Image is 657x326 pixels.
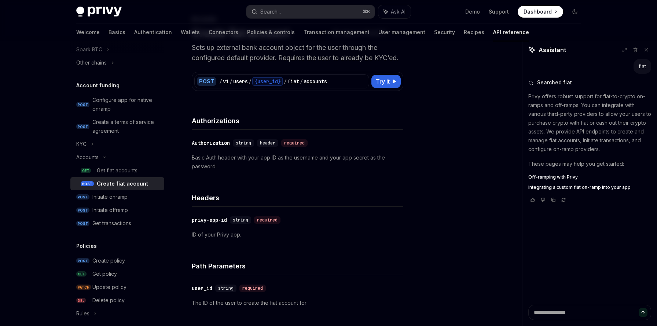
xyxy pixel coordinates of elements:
span: DEL [76,298,86,303]
div: Initiate onramp [92,193,128,201]
span: POST [76,221,89,226]
span: Integrating a custom fiat on-ramp into your app [528,184,631,190]
span: POST [76,208,89,213]
div: / [230,78,232,85]
img: dark logo [76,7,122,17]
span: PATCH [76,285,91,290]
a: User management [378,23,425,41]
a: Security [434,23,455,41]
div: Initiate offramp [92,206,128,215]
div: required [254,216,280,224]
a: POSTCreate fiat account [70,177,164,190]
span: string [218,285,234,291]
span: GET [81,168,91,173]
div: Accounts [76,153,99,162]
a: Off-ramping with Privy [528,174,651,180]
a: POSTCreate policy [70,254,164,267]
a: POSTInitiate onramp [70,190,164,204]
h4: Authorizations [192,116,403,126]
a: PATCHUpdate policy [70,281,164,294]
div: Get fiat accounts [97,166,137,175]
p: The ID of the user to create the fiat account for [192,298,403,307]
span: POST [76,194,89,200]
h5: Policies [76,242,97,250]
span: Ask AI [391,8,405,15]
a: DELDelete policy [70,294,164,307]
a: Policies & controls [247,23,295,41]
a: Welcome [76,23,100,41]
div: fiat [639,63,646,70]
div: Configure app for native onramp [92,96,160,113]
button: Searched fiat [528,79,651,86]
div: Get policy [92,270,117,278]
div: Other chains [76,58,107,67]
a: GETGet policy [70,267,164,281]
h5: Account funding [76,81,120,90]
div: required [239,285,266,292]
div: Create a terms of service agreement [92,118,160,135]
div: Authorization [192,139,230,147]
span: POST [76,102,89,107]
p: These pages may help you get started: [528,160,651,168]
span: Searched fiat [537,79,572,86]
a: Demo [465,8,480,15]
div: privy-app-id [192,216,227,224]
a: Wallets [181,23,200,41]
div: Search... [260,7,281,16]
p: Sets up external bank account object for the user through the configured default provider. Requir... [192,43,403,63]
div: / [219,78,222,85]
a: POSTGet transactions [70,217,164,230]
p: Basic Auth header with your app ID as the username and your app secret as the password. [192,153,403,171]
div: Delete policy [92,296,125,305]
div: Get transactions [92,219,131,228]
div: users [233,78,248,85]
span: Dashboard [524,8,552,15]
div: required [281,139,308,147]
div: Create fiat account [97,179,148,188]
a: Connectors [209,23,238,41]
span: Try it [376,77,390,86]
div: Rules [76,309,89,318]
div: v1 [223,78,229,85]
a: POSTCreate a terms of service agreement [70,116,164,138]
div: accounts [304,78,327,85]
a: Integrating a custom fiat on-ramp into your app [528,184,651,190]
a: POSTConfigure app for native onramp [70,94,164,116]
span: POST [76,258,89,264]
a: Authentication [134,23,172,41]
div: fiat [287,78,299,85]
button: Search...⌘K [246,5,375,18]
span: Off-ramping with Privy [528,174,578,180]
span: POST [81,181,94,187]
span: POST [76,124,89,129]
button: Try it [371,75,401,88]
a: Support [489,8,509,15]
span: Assistant [539,45,566,54]
div: Create policy [92,256,125,265]
button: Ask AI [378,5,411,18]
p: ID of your Privy app. [192,230,403,239]
a: Dashboard [518,6,563,18]
p: Privy offers robust support for fiat-to-crypto on-ramps and off-ramps. You can integrate with var... [528,92,651,154]
div: / [300,78,303,85]
span: header [260,140,275,146]
h4: Headers [192,193,403,203]
span: string [233,217,248,223]
div: user_id [192,285,212,292]
a: Recipes [464,23,484,41]
span: string [236,140,251,146]
button: Send message [639,308,647,317]
div: POST [197,77,216,86]
a: GETGet fiat accounts [70,164,164,177]
button: Toggle dark mode [569,6,581,18]
a: API reference [493,23,529,41]
div: {user_id} [252,77,283,86]
a: Basics [109,23,125,41]
div: KYC [76,140,87,149]
h4: Path Parameters [192,261,403,271]
div: / [249,78,252,85]
span: GET [76,271,87,277]
a: Transaction management [304,23,370,41]
a: POSTInitiate offramp [70,204,164,217]
span: ⌘ K [363,9,370,15]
